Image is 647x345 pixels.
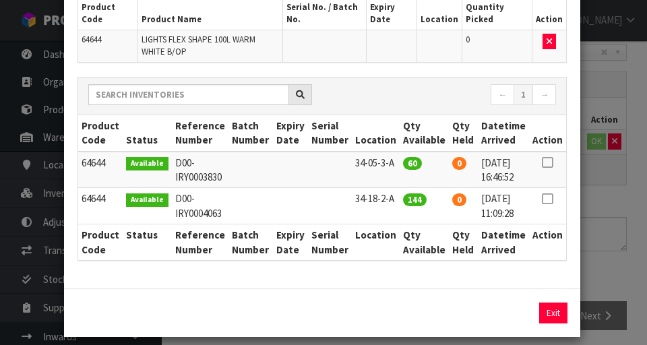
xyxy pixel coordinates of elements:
th: Datetime Arrived [478,115,529,152]
span: LIGHTS FLEX SHAPE 100L WARM WHITE B/OP [142,34,255,57]
td: [DATE] 16:46:52 [478,152,529,188]
th: Batch Number [228,115,272,152]
td: 34-05-3-A [352,152,400,188]
th: Serial Number [308,115,352,152]
input: Search inventories [88,84,289,105]
th: Reference Number [172,224,228,260]
th: Status [123,115,172,152]
th: Datetime Arrived [478,224,529,260]
span: 0 [452,157,466,170]
td: 64644 [78,188,123,224]
td: 34-18-2-A [352,188,400,224]
a: → [532,84,556,106]
td: 64644 [78,152,123,188]
td: [DATE] 11:09:28 [478,188,529,224]
th: Action [529,115,566,152]
span: 60 [403,157,422,170]
th: Action [529,224,566,260]
td: D00-IRY0004063 [172,188,228,224]
th: Status [123,224,172,260]
th: Location [352,224,400,260]
td: D00-IRY0003830 [172,152,228,188]
span: 64644 [82,34,102,45]
th: Expiry Date [273,115,308,152]
nav: Page navigation [332,84,556,108]
span: 0 [466,34,470,45]
a: 1 [514,84,533,106]
th: Qty Available [400,224,449,260]
th: Location [352,115,400,152]
th: Qty Held [449,224,477,260]
th: Expiry Date [273,224,308,260]
th: Product Code [78,224,123,260]
th: Qty Held [449,115,477,152]
span: Available [126,193,168,207]
th: Reference Number [172,115,228,152]
th: Serial Number [308,224,352,260]
span: Available [126,157,168,170]
button: Exit [539,303,567,323]
span: 144 [403,193,427,206]
th: Qty Available [400,115,449,152]
th: Product Code [78,115,123,152]
a: ← [491,84,514,106]
th: Batch Number [228,224,272,260]
span: 0 [452,193,466,206]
